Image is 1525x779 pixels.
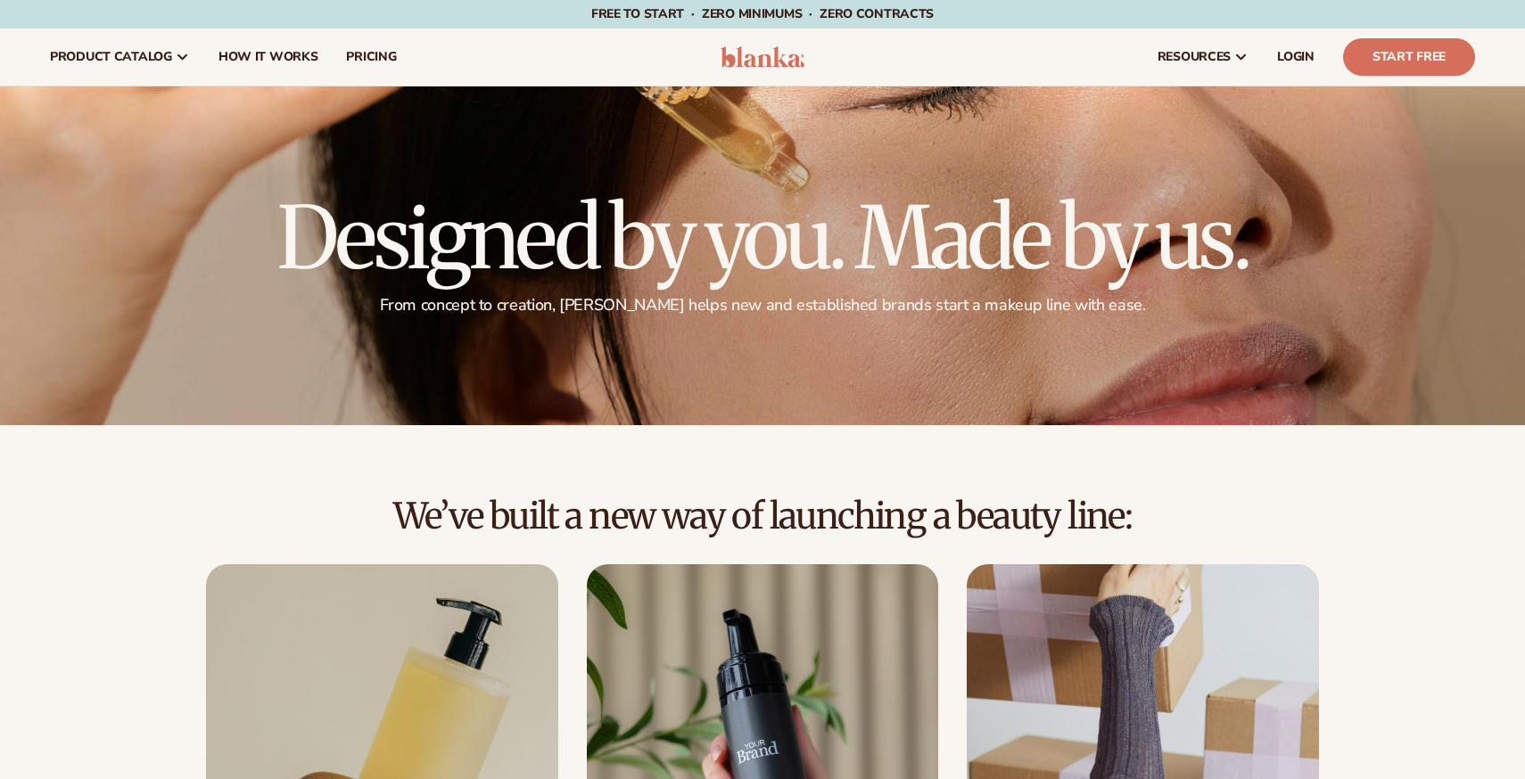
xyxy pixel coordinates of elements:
[218,50,318,64] span: How It Works
[204,29,333,86] a: How It Works
[1263,29,1329,86] a: LOGIN
[277,195,1248,281] h1: Designed by you. Made by us.
[1277,50,1315,64] span: LOGIN
[591,5,934,22] span: Free to start · ZERO minimums · ZERO contracts
[277,295,1248,316] p: From concept to creation, [PERSON_NAME] helps new and established brands start a makeup line with...
[50,50,172,64] span: product catalog
[36,29,204,86] a: product catalog
[332,29,410,86] a: pricing
[1158,50,1231,64] span: resources
[1343,38,1475,76] a: Start Free
[1143,29,1263,86] a: resources
[346,50,396,64] span: pricing
[721,46,805,68] img: logo
[50,496,1475,536] h2: We’ve built a new way of launching a beauty line:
